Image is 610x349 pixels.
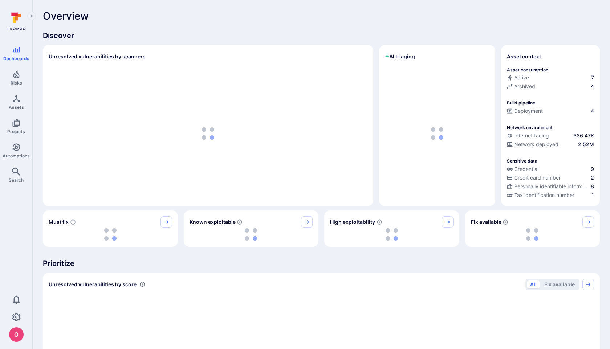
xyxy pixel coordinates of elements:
span: Risks [11,80,22,86]
span: Unresolved vulnerabilities by score [49,281,137,288]
span: 9 [591,165,594,173]
div: loading spinner [49,228,172,241]
div: Number of vulnerabilities in status 'Open' 'Triaged' and 'In process' grouped by score [139,280,145,288]
a: Tax identification number1 [507,192,594,199]
div: Must fix [43,210,178,247]
div: Personally identifiable information (PII) [507,183,589,190]
div: loading spinner [385,67,489,200]
div: Active [507,74,529,81]
span: Must fix [49,218,69,226]
span: High exploitability [330,218,375,226]
span: 2 [591,174,594,181]
a: Deployment4 [507,107,594,115]
a: Credential9 [507,165,594,173]
span: Internet facing [514,132,549,139]
p: Sensitive data [507,158,537,164]
div: Evidence indicative of processing tax identification numbers [507,192,594,200]
span: Dashboards [3,56,29,61]
div: Evidence indicative of handling user or service credentials [507,165,594,174]
span: 2.52M [578,141,594,148]
img: ACg8ocJcCe-YbLxGm5tc0PuNRxmgP8aEm0RBXn6duO8aeMVK9zjHhw=s96-c [9,327,24,342]
div: Known exploitable [184,210,319,247]
span: Known exploitable [190,218,236,226]
button: Expand navigation menu [27,12,36,20]
a: Network deployed2.52M [507,141,594,148]
div: Tax identification number [507,192,574,199]
span: Active [514,74,529,81]
div: Evidence that an asset is internet facing [507,132,594,141]
div: Credential [507,165,538,173]
div: Network deployed [507,141,558,148]
span: Network deployed [514,141,558,148]
span: Deployment [514,107,543,115]
span: Projects [7,129,25,134]
span: 336.47K [573,132,594,139]
svg: EPSS score ≥ 0.7 [377,219,382,225]
span: Search [9,177,24,183]
div: Evidence that the asset is packaged and deployed somewhere [507,141,594,149]
span: Archived [514,83,535,90]
div: Commits seen in the last 180 days [507,74,594,83]
img: Loading... [104,228,117,241]
div: Configured deployment pipeline [507,107,594,116]
span: 8 [591,183,594,190]
a: Internet facing336.47K [507,132,594,139]
span: Automations [3,153,30,159]
span: Overview [43,10,89,22]
div: Credit card number [507,174,561,181]
span: Asset context [507,53,541,60]
div: Deployment [507,107,543,115]
span: 4 [591,107,594,115]
span: Tax identification number [514,192,574,199]
p: Network environment [507,125,553,130]
img: Loading... [202,127,214,140]
img: Loading... [431,127,443,140]
a: Active7 [507,74,594,81]
div: loading spinner [49,67,367,200]
svg: Risk score >=40 , missed SLA [70,219,76,225]
span: 7 [591,74,594,81]
button: Fix available [541,280,578,289]
h2: AI triaging [385,53,415,60]
div: oleg malkov [9,327,24,342]
div: High exploitability [324,210,459,247]
div: Code repository is archived [507,83,594,91]
div: Evidence indicative of processing credit card numbers [507,174,594,183]
i: Expand navigation menu [29,13,34,19]
img: Loading... [245,228,257,241]
span: Fix available [471,218,501,226]
svg: Confirmed exploitable by KEV [237,219,243,225]
h2: Unresolved vulnerabilities by scanners [49,53,146,60]
div: Archived [507,83,535,90]
a: Personally identifiable information (PII)8 [507,183,594,190]
div: loading spinner [190,228,313,241]
button: All [527,280,540,289]
span: Personally identifiable information (PII) [514,183,589,190]
span: Credential [514,165,538,173]
span: 4 [591,83,594,90]
div: loading spinner [330,228,454,241]
div: Fix available [465,210,600,247]
div: loading spinner [471,228,594,241]
span: Assets [9,104,24,110]
div: Internet facing [507,132,549,139]
a: Archived4 [507,83,594,90]
svg: Vulnerabilities with fix available [503,219,508,225]
div: Evidence indicative of processing personally identifiable information [507,183,594,192]
span: 1 [591,192,594,199]
img: Loading... [526,228,538,241]
p: Build pipeline [507,100,535,106]
img: Loading... [386,228,398,241]
span: Credit card number [514,174,561,181]
span: Discover [43,30,600,41]
p: Asset consumption [507,67,548,73]
a: Credit card number2 [507,174,594,181]
span: Prioritize [43,258,600,268]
